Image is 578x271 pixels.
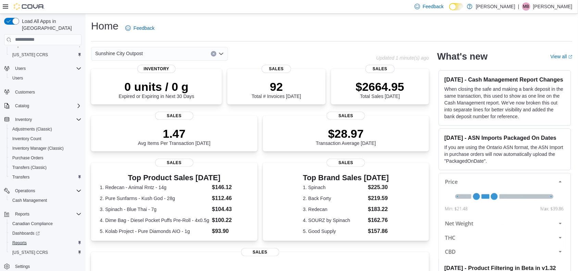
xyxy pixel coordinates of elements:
[155,159,193,167] span: Sales
[303,184,365,191] dt: 1. Spinach
[119,80,194,99] div: Expired or Expiring in Next 30 Days
[10,173,32,181] a: Transfers
[12,52,48,58] span: [US_STATE] CCRS
[241,248,279,256] span: Sales
[10,51,81,59] span: Washington CCRS
[15,117,32,122] span: Inventory
[12,64,28,73] button: Users
[12,262,33,271] a: Settings
[518,2,519,11] p: |
[12,198,47,203] span: Cash Management
[7,144,84,153] button: Inventory Manager (Classic)
[138,127,211,146] div: Avg Items Per Transaction [DATE]
[10,248,51,257] a: [US_STATE] CCRS
[368,227,389,235] dd: $157.86
[14,3,45,10] img: Cova
[12,187,38,195] button: Operations
[316,127,376,146] div: Transaction Average [DATE]
[303,195,365,202] dt: 2. Back Forty
[1,186,84,196] button: Operations
[303,217,365,224] dt: 4. SOURZ by Spinach
[19,18,81,32] span: Load All Apps in [GEOGRAPHIC_DATA]
[10,125,81,133] span: Adjustments (Classic)
[10,173,81,181] span: Transfers
[303,206,365,213] dt: 3. Redecan
[123,21,157,35] a: Feedback
[303,228,365,235] dt: 5. Good Supply
[449,3,464,10] input: Dark Mode
[100,206,210,213] dt: 3. Spinach - Blue Thai - 7g
[212,205,249,213] dd: $104.43
[12,240,27,246] span: Reports
[15,89,35,95] span: Customers
[10,144,66,152] a: Inventory Manager (Classic)
[10,135,44,143] a: Inventory Count
[12,102,32,110] button: Catalog
[12,146,64,151] span: Inventory Manager (Classic)
[100,217,210,224] dt: 4. Dime Bag - Diesel Pocket Puffs Pre-Roll - 4x0.5g
[10,220,55,228] a: Canadian Compliance
[7,124,84,134] button: Adjustments (Classic)
[12,210,32,218] button: Reports
[7,163,84,172] button: Transfers (Classic)
[15,211,29,217] span: Reports
[368,205,389,213] dd: $183.22
[100,195,210,202] dt: 2. Pure Sunfarms - Kush God - 28g
[356,80,404,99] div: Total Sales [DATE]
[95,49,143,58] span: Sunshine City Outpost
[303,174,389,182] h3: Top Brand Sales [DATE]
[212,183,249,192] dd: $146.12
[155,112,193,120] span: Sales
[119,80,194,94] p: 0 units / 0 g
[533,2,573,11] p: [PERSON_NAME]
[15,264,30,269] span: Settings
[10,74,81,82] span: Users
[437,51,488,62] h2: What's new
[568,55,573,59] svg: External link
[444,144,565,164] p: If you are using the Ontario ASN format, the ASN Import in purchase orders will now automatically...
[12,115,35,124] button: Inventory
[423,3,444,10] span: Feedback
[551,54,573,59] a: View allExternal link
[7,50,84,60] button: [US_STATE] CCRS
[100,174,249,182] h3: Top Product Sales [DATE]
[134,25,154,32] span: Feedback
[10,51,51,59] a: [US_STATE] CCRS
[12,126,52,132] span: Adjustments (Classic)
[15,188,35,194] span: Operations
[316,127,376,140] p: $28.97
[252,80,301,94] p: 92
[137,65,176,73] span: Inventory
[368,194,389,202] dd: $219.59
[523,2,529,11] span: MB
[212,194,249,202] dd: $112.46
[15,103,29,109] span: Catalog
[218,51,224,57] button: Open list of options
[7,238,84,248] button: Reports
[12,136,41,141] span: Inventory Count
[356,80,404,94] p: $2664.95
[10,239,81,247] span: Reports
[15,66,26,71] span: Users
[444,76,565,83] h3: [DATE] - Cash Management Report Changes
[12,231,40,236] span: Dashboards
[10,229,81,237] span: Dashboards
[10,196,81,205] span: Cash Management
[10,248,81,257] span: Washington CCRS
[7,248,84,257] button: [US_STATE] CCRS
[7,153,84,163] button: Purchase Orders
[10,144,81,152] span: Inventory Manager (Classic)
[7,196,84,205] button: Cash Management
[12,187,81,195] span: Operations
[100,184,210,191] dt: 1. Redecan - Animal Rntz - 14g
[12,115,81,124] span: Inventory
[10,220,81,228] span: Canadian Compliance
[12,88,81,96] span: Customers
[7,134,84,144] button: Inventory Count
[1,115,84,124] button: Inventory
[1,87,84,97] button: Customers
[10,135,81,143] span: Inventory Count
[100,228,210,235] dt: 5. Kolab Project - Pure Diamonds AIO - 1g
[368,216,389,224] dd: $162.76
